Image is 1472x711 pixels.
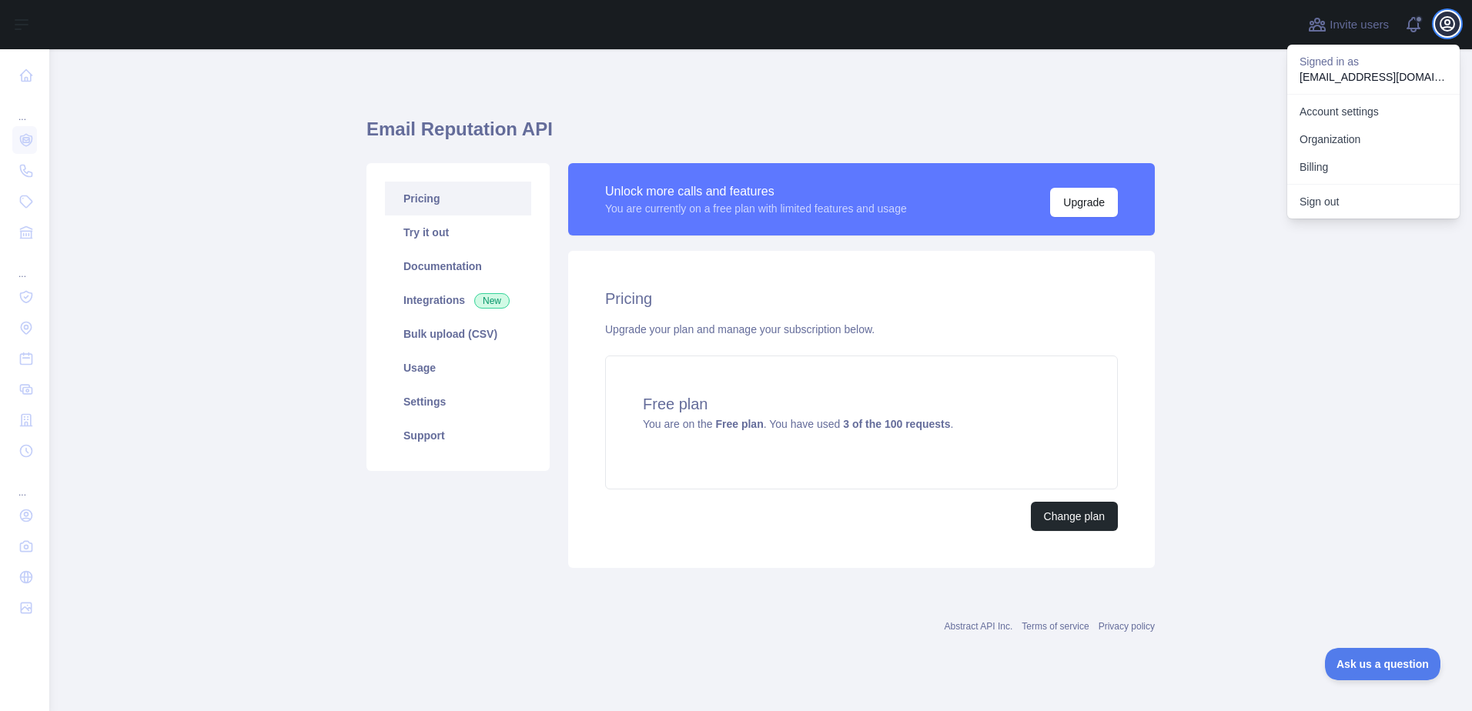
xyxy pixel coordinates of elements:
button: Billing [1287,153,1460,181]
div: Unlock more calls and features [605,182,907,201]
strong: 3 of the 100 requests [843,418,950,430]
button: Invite users [1305,12,1392,37]
h4: Free plan [643,393,1080,415]
a: Pricing [385,182,531,215]
a: Try it out [385,215,531,249]
button: Change plan [1031,502,1118,531]
a: Usage [385,351,531,385]
h1: Email Reputation API [366,117,1155,154]
span: Invite users [1330,16,1389,34]
a: Integrations New [385,283,531,317]
div: Upgrade your plan and manage your subscription below. [605,322,1118,337]
iframe: Toggle Customer Support [1325,648,1441,680]
button: Sign out [1287,188,1460,215]
a: Terms of service [1022,621,1089,632]
a: Settings [385,385,531,419]
a: Support [385,419,531,452]
a: Abstract API Inc. [945,621,1013,632]
span: You are on the . You have used . [643,418,953,430]
a: Bulk upload (CSV) [385,317,531,351]
span: New [474,293,510,309]
a: Organization [1287,125,1460,153]
div: ... [12,468,37,499]
button: Upgrade [1050,188,1118,217]
div: You are currently on a free plan with limited features and usage [605,201,907,216]
div: ... [12,249,37,280]
p: Signed in as [1300,54,1447,69]
strong: Free plan [715,418,763,430]
h2: Pricing [605,288,1118,309]
a: Documentation [385,249,531,283]
a: Privacy policy [1099,621,1155,632]
p: [EMAIL_ADDRESS][DOMAIN_NAME] [1300,69,1447,85]
a: Account settings [1287,98,1460,125]
div: ... [12,92,37,123]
